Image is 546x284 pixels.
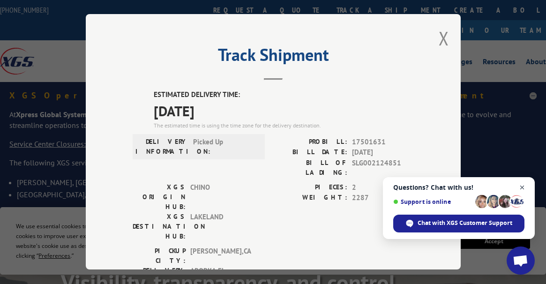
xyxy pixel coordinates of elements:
[190,182,254,212] span: CHINO
[352,182,414,193] span: 2
[439,26,449,51] button: Close modal
[190,246,254,266] span: [PERSON_NAME] , CA
[352,137,414,148] span: 17501631
[154,90,414,100] label: ESTIMATED DELIVERY TIME:
[418,219,512,227] span: Chat with XGS Customer Support
[273,158,347,178] label: BILL OF LADING:
[352,158,414,178] span: SLG002124851
[273,137,347,148] label: PROBILL:
[273,182,347,193] label: PIECES:
[154,100,414,121] span: [DATE]
[133,182,186,212] label: XGS ORIGIN HUB:
[133,48,414,66] h2: Track Shipment
[133,212,186,241] label: XGS DESTINATION HUB:
[133,246,186,266] label: PICKUP CITY:
[193,137,256,157] span: Picked Up
[393,184,524,191] span: Questions? Chat with us!
[352,147,414,158] span: [DATE]
[273,193,347,203] label: WEIGHT:
[135,137,188,157] label: DELIVERY INFORMATION:
[393,215,524,232] span: Chat with XGS Customer Support
[273,147,347,158] label: BILL DATE:
[154,121,414,130] div: The estimated time is using the time zone for the delivery destination.
[190,212,254,241] span: LAKELAND
[507,247,535,275] a: Open chat
[352,193,414,203] span: 2287
[393,198,472,205] span: Support is online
